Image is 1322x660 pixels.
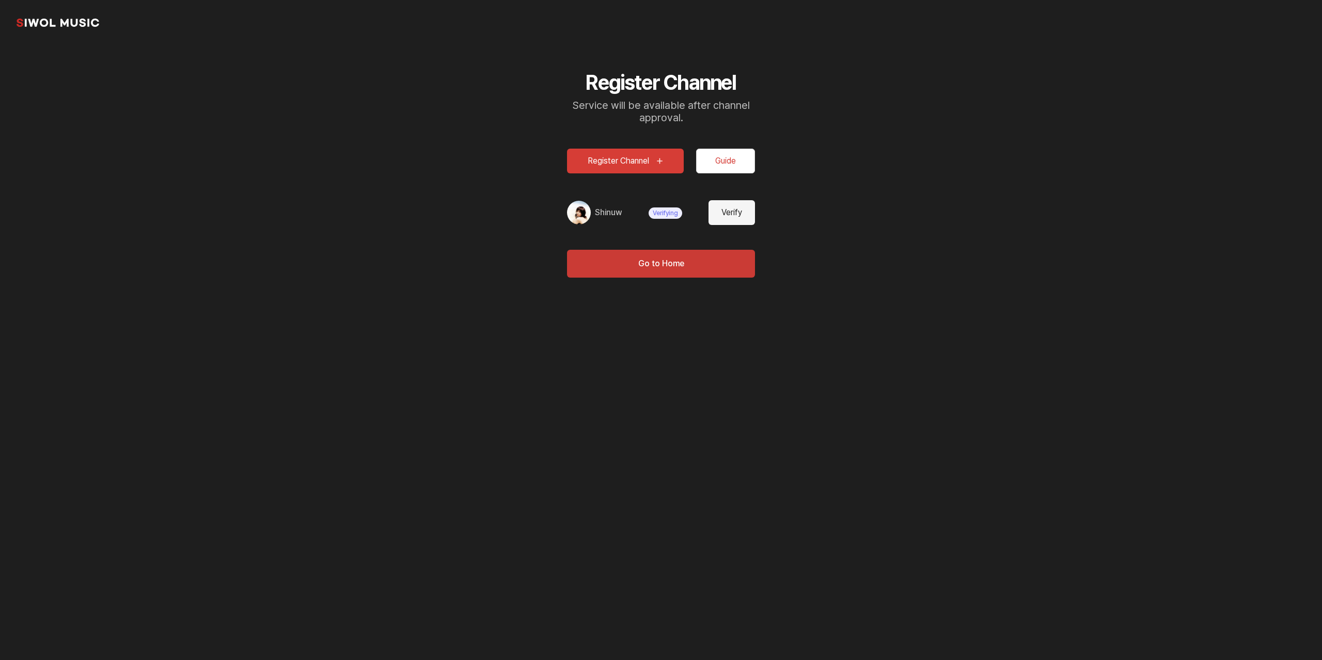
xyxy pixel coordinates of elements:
[567,149,684,173] button: Register Channel
[567,99,755,124] p: Service will be available after channel approval.
[595,206,622,219] a: Shinuw
[649,207,682,219] span: Verifying
[567,250,755,278] button: Go to Home
[709,200,755,225] button: Verify
[567,201,591,224] img: 채널 프로필 이미지
[696,149,755,173] button: Guide
[567,70,755,95] h2: Register Channel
